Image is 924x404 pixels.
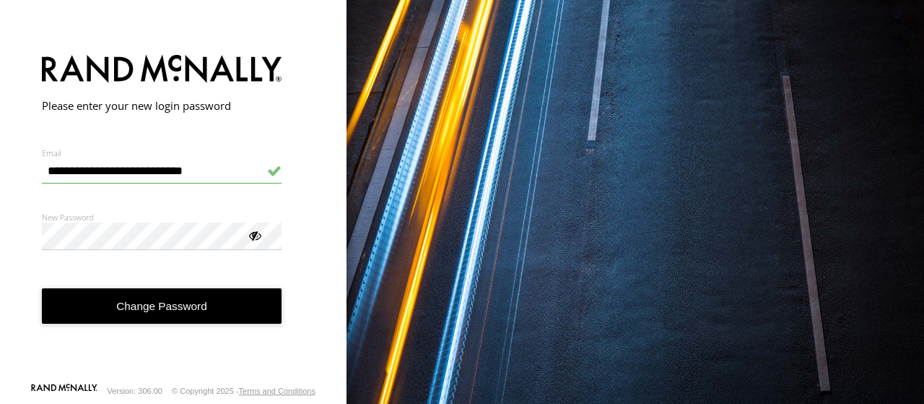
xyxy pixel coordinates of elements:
a: Visit our Website [31,384,97,398]
img: Rand McNally [42,52,282,89]
label: Email [42,147,282,158]
button: Change Password [42,288,282,324]
h2: Please enter your new login password [42,98,282,113]
div: © Copyright 2025 - [172,387,315,395]
div: Version: 306.00 [108,387,162,395]
a: Terms and Conditions [239,387,315,395]
label: New Password [42,212,282,223]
